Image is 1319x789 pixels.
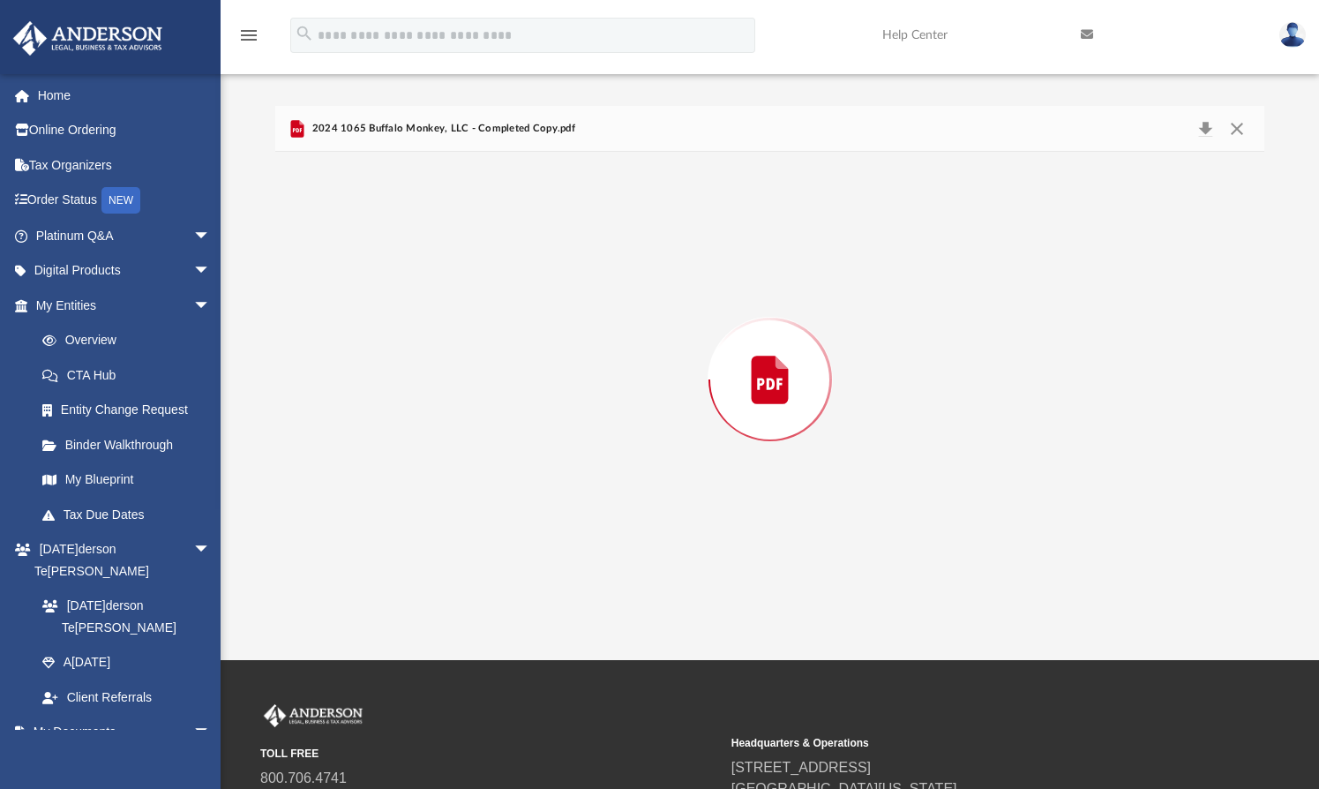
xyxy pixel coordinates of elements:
a: Overview [25,323,237,358]
span: arrow_drop_down [193,253,229,289]
img: User Pic [1279,22,1306,48]
img: Anderson Advisors Platinum Portal [260,704,366,727]
a: [STREET_ADDRESS] [731,760,871,775]
i: menu [238,25,259,46]
button: Download [1189,116,1221,141]
a: My Blueprint [25,462,229,498]
a: My Entitiesarrow_drop_down [12,288,237,323]
a: My Documentsarrow_drop_down [12,715,229,750]
a: [DATE]derson Te[PERSON_NAME]arrow_drop_down [12,532,229,589]
span: arrow_drop_down [193,218,229,254]
a: Client Referrals [25,680,229,715]
a: Tax Organizers [12,147,237,183]
img: Anderson Advisors Platinum Portal [8,21,168,56]
a: Binder Walkthrough [25,427,237,462]
div: Preview [275,106,1264,608]
span: arrow_drop_down [193,532,229,568]
a: A[DATE] [25,645,229,680]
small: Headquarters & Operations [731,735,1190,751]
span: 2024 1065 Buffalo Monkey, LLC - Completed Copy.pdf [308,121,575,137]
span: arrow_drop_down [193,288,229,324]
a: Online Ordering [12,113,237,148]
a: 800.706.4741 [260,770,347,785]
a: Entity Change Request [25,393,237,428]
div: NEW [101,187,140,214]
a: [DATE]derson Te[PERSON_NAME] [25,589,220,645]
span: arrow_drop_down [193,715,229,751]
i: search [295,24,314,43]
a: Digital Productsarrow_drop_down [12,253,237,289]
a: Home [12,78,237,113]
a: Platinum Q&Aarrow_drop_down [12,218,237,253]
a: CTA Hub [25,357,237,393]
button: Close [1220,116,1252,141]
small: TOLL FREE [260,746,719,762]
a: Order StatusNEW [12,183,237,219]
a: Tax Due Dates [25,497,237,532]
a: menu [238,34,259,46]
